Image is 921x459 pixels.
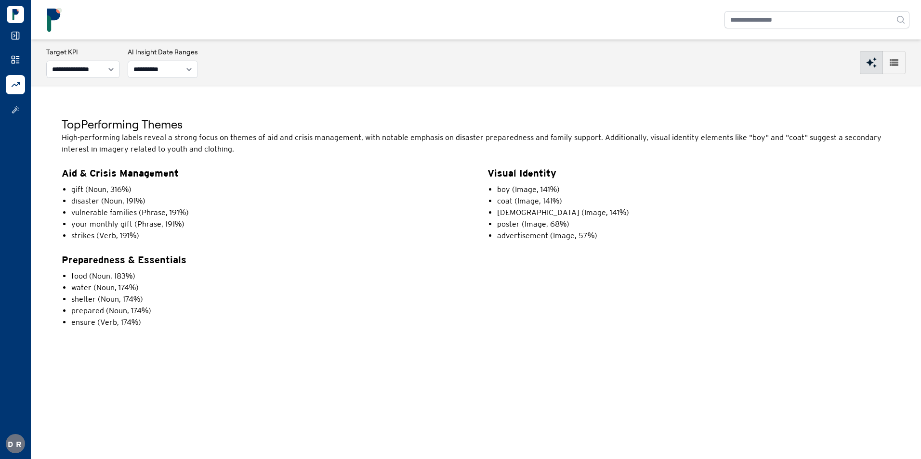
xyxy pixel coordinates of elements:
[128,47,198,57] h3: AI Insight Date Ranges
[497,207,890,218] li: [DEMOGRAPHIC_DATA] (Image, 141%)
[71,305,464,317] li: prepared (Noun, 174%)
[71,317,464,328] li: ensure (Verb, 174%)
[71,230,464,242] li: strikes (Verb, 191%)
[62,254,186,265] strong: Preparedness & Essentials
[71,282,464,293] li: water (Noun, 174%)
[62,116,890,132] h5: Top Performing Themes
[497,218,890,230] li: poster (Image, 68%)
[6,434,25,453] div: D R
[62,167,179,178] strong: Aid & Crisis Management
[71,184,464,195] li: gift (Noun, 316%)
[71,270,464,282] li: food (Noun, 183%)
[6,434,25,453] button: DR
[62,132,890,155] p: High-performing labels reveal a strong focus on themes of aid and crisis management, with notable...
[497,184,890,195] li: boy (Image, 141%)
[497,195,890,207] li: coat (Image, 141%)
[497,230,890,242] li: advertisement (Image, 57%)
[487,167,556,178] strong: Visual Identity
[71,207,464,218] li: vulnerable families (Phrase, 191%)
[71,218,464,230] li: your monthly gift (Phrase, 191%)
[71,195,464,207] li: disaster (Noun, 191%)
[7,6,24,23] img: Logo
[71,293,464,305] li: shelter (Noun, 174%)
[46,47,120,57] h3: Target KPI
[42,8,66,32] img: logo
